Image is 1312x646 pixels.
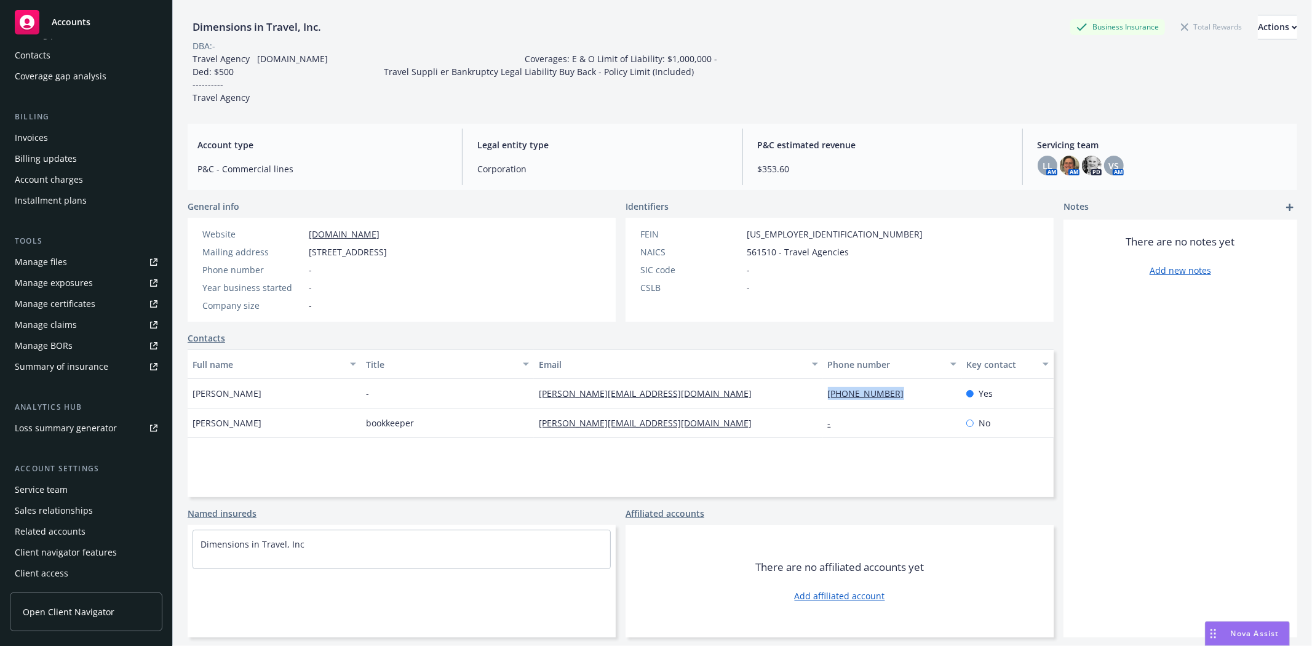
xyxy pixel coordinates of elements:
span: bookkeeper [366,417,414,429]
a: Service team [10,480,162,500]
span: - [366,387,369,400]
span: LL [1043,159,1052,172]
img: photo [1060,156,1079,175]
span: - [747,263,750,276]
span: Servicing team [1038,138,1287,151]
a: Accounts [10,5,162,39]
span: [PERSON_NAME] [193,417,261,429]
a: Loss summary generator [10,418,162,438]
a: Manage certificates [10,294,162,314]
button: Key contact [961,349,1054,379]
div: Total Rewards [1175,19,1248,34]
div: Website [202,228,304,241]
a: Related accounts [10,522,162,541]
div: Service team [15,480,68,500]
div: SIC code [640,263,742,276]
a: Dimensions in Travel, Inc [201,538,304,550]
a: Sales relationships [10,501,162,520]
a: Invoices [10,128,162,148]
span: $353.60 [758,162,1008,175]
span: [STREET_ADDRESS] [309,245,387,258]
div: Actions [1258,15,1297,39]
span: Yes [979,387,993,400]
div: Installment plans [15,191,87,210]
a: Add affiliated account [795,589,885,602]
div: Billing updates [15,149,77,169]
a: Summary of insurance [10,357,162,377]
button: Title [361,349,535,379]
span: P&C - Commercial lines [197,162,447,175]
a: Client access [10,564,162,583]
span: Account type [197,138,447,151]
div: Title [366,358,516,371]
span: Legal entity type [477,138,727,151]
span: General info [188,200,239,213]
a: [PHONE_NUMBER] [828,388,914,399]
div: Manage claims [15,315,77,335]
div: Full name [193,358,343,371]
span: Open Client Navigator [23,605,114,618]
div: Mailing address [202,245,304,258]
span: - [309,281,312,294]
div: Invoices [15,128,48,148]
a: Coverage gap analysis [10,66,162,86]
div: Tools [10,235,162,247]
a: Affiliated accounts [626,507,704,520]
span: Corporation [477,162,727,175]
div: Account charges [15,170,83,189]
span: Nova Assist [1231,628,1279,639]
a: - [828,417,841,429]
a: [DOMAIN_NAME] [309,228,380,240]
button: Email [534,349,822,379]
div: DBA: - [193,39,215,52]
a: [PERSON_NAME][EMAIL_ADDRESS][DOMAIN_NAME] [539,388,761,399]
div: Drag to move [1206,622,1221,645]
span: Identifiers [626,200,669,213]
a: Manage BORs [10,336,162,356]
a: [PERSON_NAME][EMAIL_ADDRESS][DOMAIN_NAME] [539,417,761,429]
div: Loss summary generator [15,418,117,438]
div: Client access [15,564,68,583]
div: Related accounts [15,522,85,541]
div: Contacts [15,46,50,65]
a: Named insureds [188,507,256,520]
div: Client navigator features [15,543,117,562]
span: There are no notes yet [1126,234,1235,249]
span: There are no affiliated accounts yet [755,560,924,575]
div: Analytics hub [10,401,162,413]
span: No [979,417,990,429]
button: Phone number [823,349,961,379]
img: photo [1082,156,1102,175]
div: Dimensions in Travel, Inc. [188,19,326,35]
div: Key contact [966,358,1035,371]
a: add [1282,200,1297,215]
div: FEIN [640,228,742,241]
span: - [309,299,312,312]
span: - [747,281,750,294]
a: Manage exposures [10,273,162,293]
a: Contacts [188,332,225,345]
a: Manage claims [10,315,162,335]
div: Phone number [828,358,943,371]
div: Company size [202,299,304,312]
div: CSLB [640,281,742,294]
a: Account charges [10,170,162,189]
div: NAICS [640,245,742,258]
div: Manage exposures [15,273,93,293]
div: Summary of insurance [15,357,108,377]
div: Coverage gap analysis [15,66,106,86]
div: Billing [10,111,162,123]
span: - [309,263,312,276]
span: Accounts [52,17,90,27]
span: Travel Agency [DOMAIN_NAME] Coverages: E & O Limit of Liability: $1,000,000 - Ded: $500 Travel Su... [193,53,720,103]
span: VS [1108,159,1119,172]
span: P&C estimated revenue [758,138,1008,151]
div: Email [539,358,804,371]
div: Year business started [202,281,304,294]
div: Business Insurance [1070,19,1165,34]
a: Manage files [10,252,162,272]
div: Account settings [10,463,162,475]
span: [US_EMPLOYER_IDENTIFICATION_NUMBER] [747,228,923,241]
button: Full name [188,349,361,379]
